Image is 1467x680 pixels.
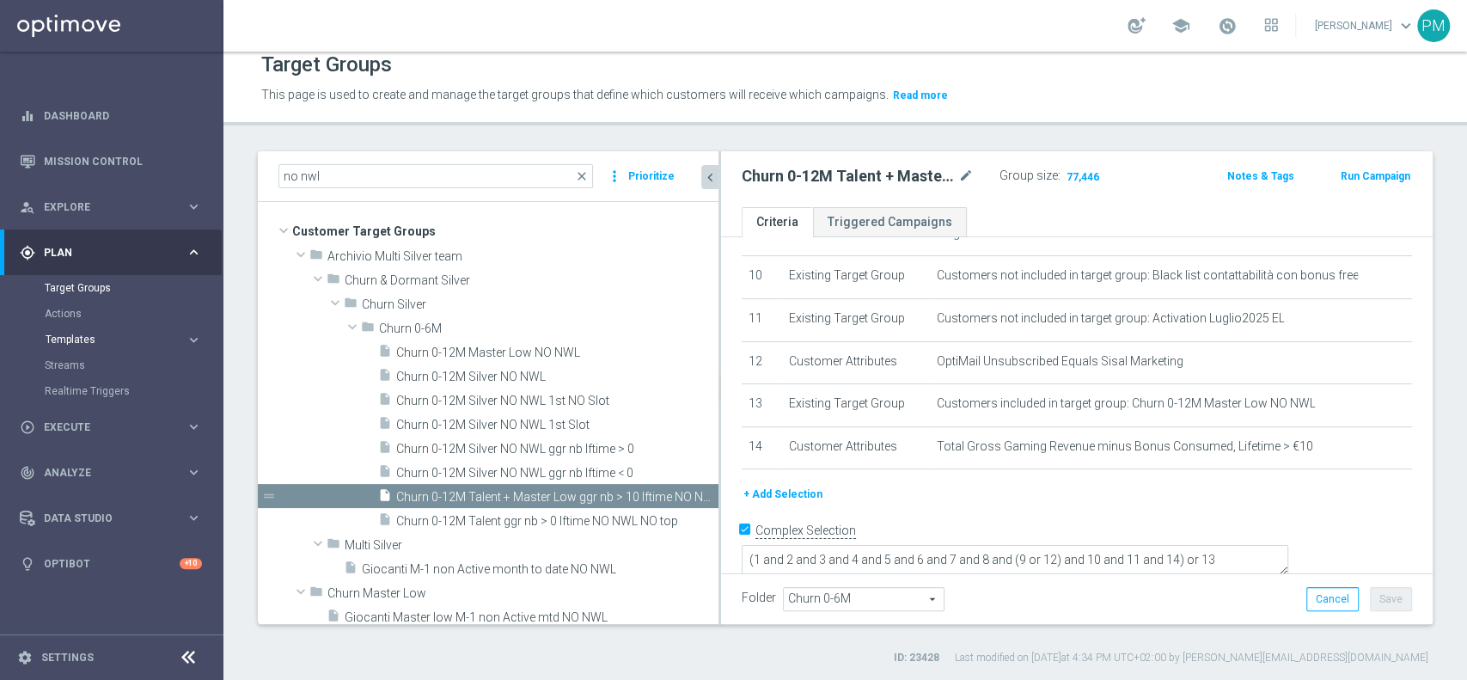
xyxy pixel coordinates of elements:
[20,138,202,184] div: Mission Control
[782,298,930,341] td: Existing Target Group
[1339,167,1412,186] button: Run Campaign
[955,651,1428,665] label: Last modified on [DATE] at 4:34 PM UTC+02:00 by [PERSON_NAME][EMAIL_ADDRESS][DOMAIN_NAME]
[1065,170,1101,187] span: 77,446
[45,327,222,352] div: Templates
[292,219,718,243] span: Customer Target Groups
[742,591,776,605] label: Folder
[742,341,782,384] td: 12
[44,468,186,478] span: Analyze
[45,384,179,398] a: Realtime Triggers
[19,420,203,434] button: play_circle_outline Execute keyboard_arrow_right
[327,586,718,601] span: Churn Master Low
[362,562,718,577] span: Giocanti M-1 non Active month to date NO NWL
[396,394,718,408] span: Churn 0-12M Silver NO NWL 1st NO Slot
[45,275,222,301] div: Target Groups
[44,202,186,212] span: Explore
[575,169,589,183] span: close
[20,465,186,481] div: Analyze
[19,466,203,480] button: track_changes Analyze keyboard_arrow_right
[606,164,623,188] i: more_vert
[702,169,718,186] i: chevron_left
[378,464,392,484] i: insert_drive_file
[379,322,718,336] span: Churn 0-6M
[742,485,824,504] button: + Add Selection
[44,248,186,258] span: Plan
[344,561,358,580] i: insert_drive_file
[999,168,1058,183] label: Group size
[19,155,203,168] div: Mission Control
[309,248,323,267] i: folder
[309,585,323,604] i: folder
[361,320,375,340] i: folder
[44,541,180,586] a: Optibot
[20,420,186,435] div: Execute
[19,246,203,260] button: gps_fixed Plan keyboard_arrow_right
[1306,587,1359,611] button: Cancel
[626,165,677,188] button: Prioritize
[327,272,340,291] i: folder
[958,166,974,187] i: mode_edit
[20,556,35,572] i: lightbulb
[396,490,718,505] span: Churn 0-12M Talent + Master Low ggr nb &gt; 10 lftime NO NWL TOP 10k
[378,344,392,364] i: insert_drive_file
[186,464,202,481] i: keyboard_arrow_right
[20,245,186,260] div: Plan
[813,207,967,237] a: Triggered Campaigns
[20,199,35,215] i: person_search
[45,281,179,295] a: Target Groups
[44,93,202,138] a: Dashboard
[378,368,392,388] i: insert_drive_file
[742,207,813,237] a: Criteria
[701,165,718,189] button: chevron_left
[396,346,718,360] span: Churn 0-12M Master Low NO NWL
[45,333,203,346] button: Templates keyboard_arrow_right
[345,610,718,625] span: Giocanti Master low M-1 non Active mtd NO NWL
[44,138,202,184] a: Mission Control
[936,311,1284,326] span: Customers not included in target group: Activation Luglio2025 EL
[345,273,718,288] span: Churn &amp; Dormant Silver
[936,396,1315,411] span: Customers included in target group: Churn 0-12M Master Low NO NWL
[782,426,930,469] td: Customer Attributes
[261,88,889,101] span: This page is used to create and manage the target groups that define which customers will receive...
[44,422,186,432] span: Execute
[755,523,856,539] label: Complex Selection
[362,297,718,312] span: Churn Silver
[1171,16,1190,35] span: school
[891,86,950,105] button: Read more
[261,52,392,77] h1: Target Groups
[186,510,202,526] i: keyboard_arrow_right
[19,200,203,214] button: person_search Explore keyboard_arrow_right
[378,392,392,412] i: insert_drive_file
[1370,587,1412,611] button: Save
[344,296,358,315] i: folder
[20,541,202,586] div: Optibot
[396,466,718,481] span: Churn 0-12M Silver NO NWL ggr nb lftime &lt; 0
[20,108,35,124] i: equalizer
[186,199,202,215] i: keyboard_arrow_right
[345,538,718,553] span: Multi Silver
[45,358,179,372] a: Streams
[396,418,718,432] span: Churn 0-12M Silver NO NWL 1st Slot
[20,199,186,215] div: Explore
[378,488,392,508] i: insert_drive_file
[742,384,782,427] td: 13
[936,268,1358,283] span: Customers not included in target group: Black list contattabilità con bonus free
[396,370,718,384] span: Churn 0-12M Silver NO NWL
[19,557,203,571] button: lightbulb Optibot +10
[327,536,340,556] i: folder
[19,109,203,123] div: equalizer Dashboard
[20,245,35,260] i: gps_fixed
[41,652,94,663] a: Settings
[894,651,939,665] label: ID: 23428
[936,439,1312,454] span: Total Gross Gaming Revenue minus Bonus Consumed, Lifetime > €10
[186,244,202,260] i: keyboard_arrow_right
[782,384,930,427] td: Existing Target Group
[19,512,203,525] button: Data Studio keyboard_arrow_right
[378,416,392,436] i: insert_drive_file
[327,609,340,628] i: insert_drive_file
[186,332,202,348] i: keyboard_arrow_right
